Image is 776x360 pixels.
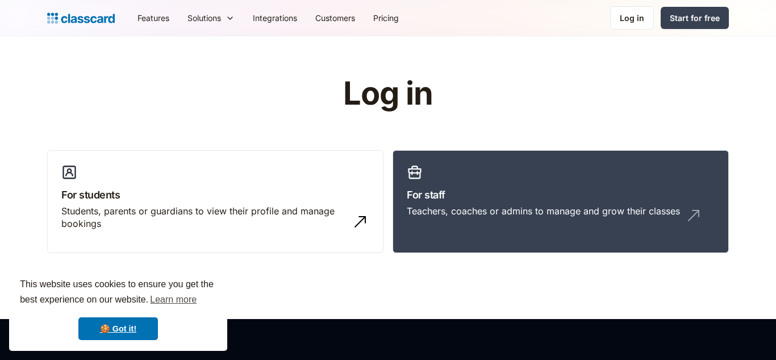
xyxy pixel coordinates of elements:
a: For studentsStudents, parents or guardians to view their profile and manage bookings [47,150,383,254]
div: Solutions [178,5,244,31]
a: dismiss cookie message [78,317,158,340]
h3: For students [61,187,369,202]
a: For staffTeachers, coaches or admins to manage and grow their classes [393,150,729,254]
div: Start for free [670,12,720,24]
div: Students, parents or guardians to view their profile and manage bookings [61,205,347,230]
a: Customers [306,5,364,31]
div: Teachers, coaches or admins to manage and grow their classes [407,205,680,217]
div: cookieconsent [9,267,227,351]
a: Log in [610,6,654,30]
a: Integrations [244,5,306,31]
h3: For staff [407,187,715,202]
a: Features [128,5,178,31]
a: Pricing [364,5,408,31]
h1: Log in [208,76,569,111]
div: Log in [620,12,644,24]
span: This website uses cookies to ensure you get the best experience on our website. [20,278,216,308]
a: Start for free [661,7,729,29]
div: Solutions [187,12,221,24]
a: home [47,10,115,26]
a: learn more about cookies [148,291,198,308]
